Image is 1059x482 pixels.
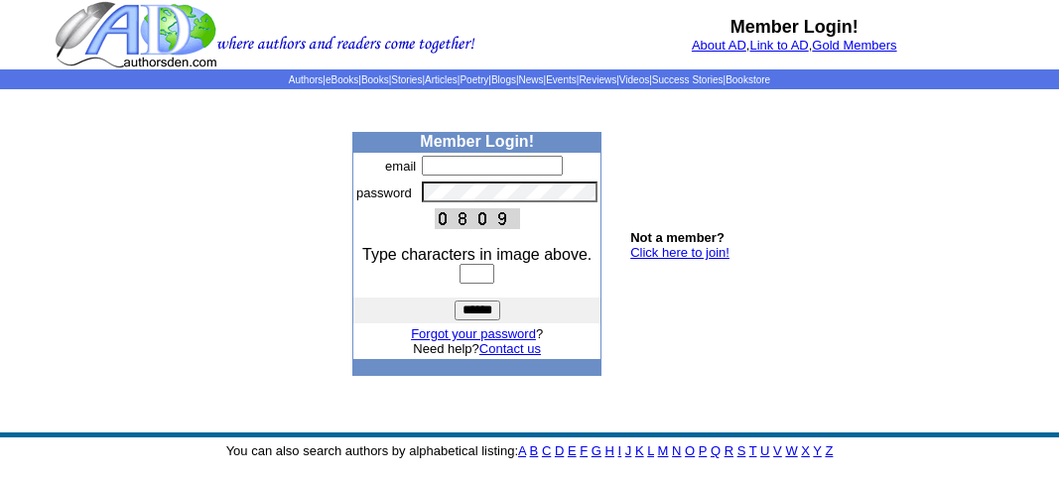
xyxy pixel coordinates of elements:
a: X [801,443,810,458]
span: | | | | | | | | | | | | [289,74,770,85]
a: Bookstore [726,74,770,85]
font: Need help? [413,341,541,356]
font: ? [411,326,543,341]
a: I [618,443,622,458]
a: R [725,443,733,458]
b: Member Login! [420,133,534,150]
a: Gold Members [812,38,896,53]
font: email [385,159,416,174]
a: U [760,443,769,458]
a: eBooks [326,74,358,85]
a: Stories [391,74,422,85]
a: W [785,443,797,458]
a: About AD [692,38,746,53]
a: Z [825,443,833,458]
a: Authors [289,74,323,85]
a: G [592,443,601,458]
a: E [568,443,577,458]
a: B [530,443,539,458]
a: S [737,443,746,458]
a: H [605,443,614,458]
font: , , [692,38,897,53]
a: L [647,443,654,458]
font: password [356,185,412,200]
a: J [625,443,632,458]
a: D [555,443,564,458]
a: Y [813,443,821,458]
a: V [773,443,782,458]
a: News [519,74,544,85]
a: T [749,443,757,458]
b: Member Login! [730,17,859,37]
a: A [518,443,526,458]
a: Blogs [491,74,516,85]
a: F [580,443,588,458]
a: Videos [619,74,649,85]
a: Click here to join! [630,245,729,260]
a: M [658,443,669,458]
a: Forgot your password [411,326,536,341]
a: N [672,443,681,458]
a: O [685,443,695,458]
a: Success Stories [652,74,724,85]
font: Type characters in image above. [362,246,592,263]
font: You can also search authors by alphabetical listing: [226,443,834,458]
b: Not a member? [630,230,725,245]
a: Poetry [460,74,488,85]
a: Q [711,443,721,458]
a: C [542,443,551,458]
a: Reviews [579,74,616,85]
a: Link to AD [749,38,808,53]
a: Articles [425,74,458,85]
a: P [699,443,707,458]
a: Events [546,74,577,85]
img: This Is CAPTCHA Image [435,208,520,229]
a: Books [361,74,389,85]
a: K [635,443,644,458]
a: Contact us [479,341,541,356]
